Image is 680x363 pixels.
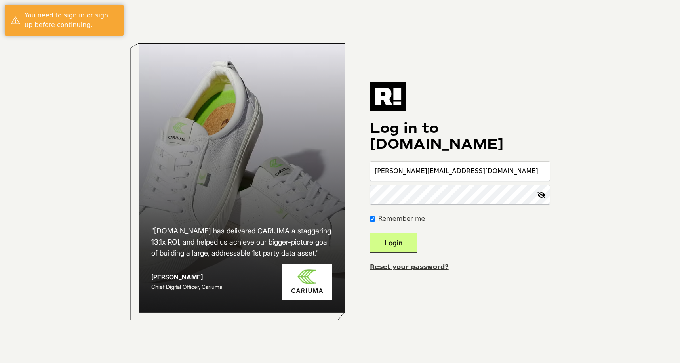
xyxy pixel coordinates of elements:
[370,263,449,271] a: Reset your password?
[370,82,406,111] img: Retention.com
[151,283,222,290] span: Chief Digital Officer, Cariuma
[282,264,332,300] img: Cariuma
[370,162,550,181] input: Email
[151,225,332,259] h2: “[DOMAIN_NAME] has delivered CARIUMA a staggering 13.1x ROI, and helped us achieve our bigger-pic...
[370,233,417,253] button: Login
[370,120,550,152] h1: Log in to [DOMAIN_NAME]
[151,273,203,281] strong: [PERSON_NAME]
[378,214,425,224] label: Remember me
[25,11,118,30] div: You need to sign in or sign up before continuing.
